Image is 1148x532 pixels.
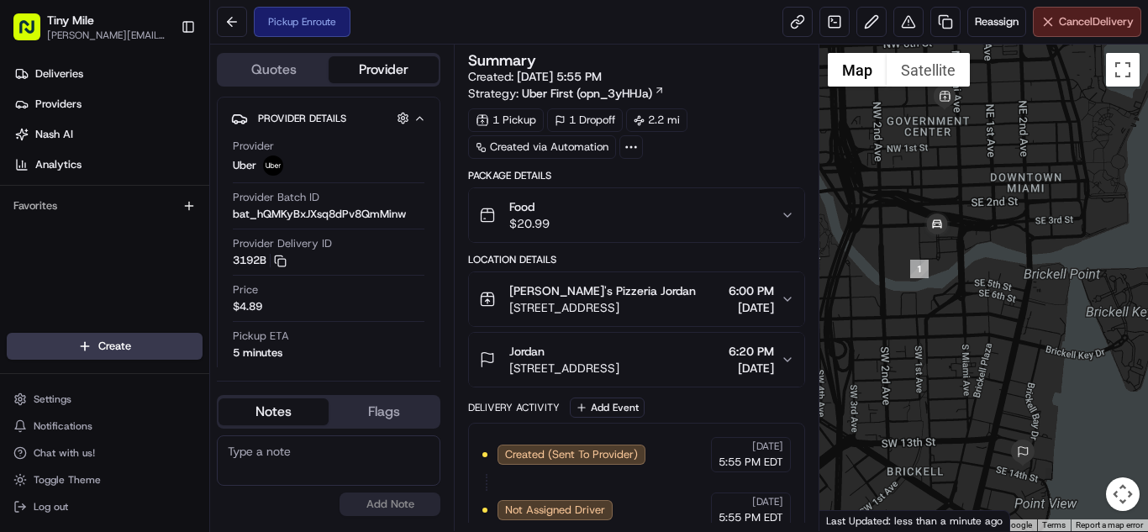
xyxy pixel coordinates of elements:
a: Terms (opens in new tab) [1042,520,1066,529]
a: Open this area in Google Maps (opens a new window) [824,509,879,531]
div: 1 Pickup [468,108,544,132]
h3: Summary [468,53,536,68]
a: 📗Knowledge Base [10,237,135,267]
span: 6:20 PM [729,343,774,360]
span: Created: [468,68,602,85]
span: [STREET_ADDRESS] [509,360,619,377]
button: Food$20.99 [469,188,804,242]
div: 💻 [142,245,155,259]
img: Nash [17,17,50,50]
a: Uber First (opn_3yHHJa) [522,85,665,102]
button: Settings [7,387,203,411]
span: Log out [34,500,68,514]
button: CancelDelivery [1033,7,1141,37]
button: Quotes [219,56,329,83]
span: Create [98,339,131,354]
span: Toggle Theme [34,473,101,487]
button: Notifications [7,414,203,438]
span: [DATE] [729,299,774,316]
p: Welcome 👋 [17,67,306,94]
span: Jordan [509,343,545,360]
span: Pylon [167,285,203,298]
button: Tiny Mile[PERSON_NAME][EMAIL_ADDRESS][DOMAIN_NAME] [7,7,174,47]
span: Reassign [975,14,1019,29]
span: Provider Details [258,112,346,125]
img: uber-new-logo.jpeg [263,155,283,176]
span: Provider [233,139,274,154]
div: 📗 [17,245,30,259]
button: Add Event [570,398,645,418]
span: Knowledge Base [34,244,129,261]
a: Analytics [7,151,209,178]
span: [DATE] [752,440,783,453]
div: Package Details [468,169,805,182]
span: $20.99 [509,215,550,232]
div: Strategy: [468,85,665,102]
button: Log out [7,495,203,519]
a: Providers [7,91,209,118]
span: Food [509,198,550,215]
span: Provider Batch ID [233,190,319,205]
button: Jordan[STREET_ADDRESS]6:20 PM[DATE] [469,333,804,387]
div: Last Updated: less than a minute ago [819,510,1010,531]
button: Notes [219,398,329,425]
span: Pickup ETA [233,329,289,344]
button: Chat with us! [7,441,203,465]
a: Created via Automation [468,135,616,159]
span: Uber First (opn_3yHHJa) [522,85,652,102]
span: Providers [35,97,82,112]
button: Reassign [967,7,1026,37]
a: Report a map error [1076,520,1143,529]
div: Location Details [468,253,805,266]
span: Uber [233,158,256,173]
button: [PERSON_NAME][EMAIL_ADDRESS][DOMAIN_NAME] [47,29,167,42]
a: Deliveries [7,61,209,87]
button: Show street map [828,53,887,87]
span: [STREET_ADDRESS] [509,299,696,316]
span: Provider Delivery ID [233,236,332,251]
span: [PERSON_NAME]'s Pizzeria Jordan [509,282,696,299]
button: 3192B [233,253,287,268]
div: 2.2 mi [626,108,687,132]
span: API Documentation [159,244,270,261]
span: Notifications [34,419,92,433]
span: Created (Sent To Provider) [505,447,638,462]
div: Start new chat [57,161,276,177]
input: Clear [44,108,277,126]
a: Nash AI [7,121,209,148]
button: Toggle fullscreen view [1106,53,1140,87]
span: Not Assigned Driver [505,503,605,518]
button: Provider [329,56,439,83]
a: 💻API Documentation [135,237,276,267]
img: Google [824,509,879,531]
div: We're available if you need us! [57,177,213,191]
div: 1 [910,260,929,278]
span: Price [233,282,258,298]
button: [PERSON_NAME]'s Pizzeria Jordan[STREET_ADDRESS]6:00 PM[DATE] [469,272,804,326]
button: Create [7,333,203,360]
button: Provider Details [231,104,426,132]
button: Tiny Mile [47,12,94,29]
span: Deliveries [35,66,83,82]
span: Analytics [35,157,82,172]
img: 1736555255976-a54dd68f-1ca7-489b-9aae-adbdc363a1c4 [17,161,47,191]
span: Cancel Delivery [1059,14,1134,29]
a: Powered byPylon [118,284,203,298]
span: bat_hQMKyBxJXsq8dPv8QmMinw [233,207,406,222]
button: Flags [329,398,439,425]
span: [DATE] [729,360,774,377]
span: [DATE] 5:55 PM [517,69,602,84]
button: Toggle Theme [7,468,203,492]
span: Chat with us! [34,446,95,460]
div: 5 minutes [233,345,282,361]
div: 1 Dropoff [547,108,623,132]
div: Favorites [7,192,203,219]
span: Nash AI [35,127,73,142]
button: Start new chat [286,166,306,186]
div: Delivery Activity [468,401,560,414]
button: Show satellite imagery [887,53,970,87]
span: Settings [34,392,71,406]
